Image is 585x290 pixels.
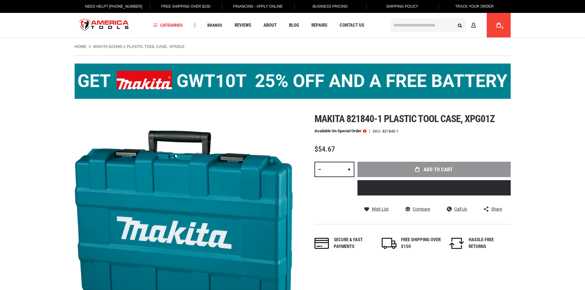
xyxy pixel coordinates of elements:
p: Available on Special Order [314,129,366,133]
strong: SKU [372,129,382,133]
a: Repairs [309,21,330,29]
a: Compare [405,206,430,212]
img: America Tools [75,14,134,37]
a: 0 [493,13,505,37]
button: Search [454,19,466,31]
img: BOGO: Buy the Makita® XGT IMpact Wrench (GWT10T), get the BL4040 4ah Battery FREE! [75,64,511,99]
img: shipping [382,238,396,249]
span: Reviews [235,23,251,28]
span: Contact Us [340,23,364,28]
div: 821840-1 [382,129,399,133]
a: Home [75,44,87,49]
a: Brands [205,21,225,29]
span: $54.67 [314,145,335,153]
span: Call Us [454,207,467,211]
div: HASSLE-FREE RETURNS [469,237,509,250]
a: Reviews [232,21,254,29]
span: Brands [207,23,222,27]
img: returns [449,238,464,249]
a: Wish List [364,206,389,212]
span: Repairs [311,23,327,28]
span: 0 [502,26,504,29]
img: payments [314,238,329,249]
a: About [261,21,279,29]
strong: MAKITA 821840-1 PLASTIC TOOL CASE, XPG01Z [93,44,185,49]
a: store logo [75,14,134,37]
span: Compare [413,207,430,211]
span: About [263,23,277,28]
a: Call Us [447,206,467,212]
span: Makita 821840-1 plastic tool case, xpg01z [314,113,495,125]
a: Categories [150,21,185,29]
span: Shipping Policy [386,4,419,9]
span: Blog [289,23,299,28]
span: Wish List [372,207,389,211]
span: Share [491,207,502,211]
div: Secure & fast payments [334,237,374,250]
div: FREE SHIPPING OVER $150 [401,237,441,250]
span: Categories [153,23,183,27]
a: Contact Us [337,21,367,29]
a: Blog [286,21,302,29]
